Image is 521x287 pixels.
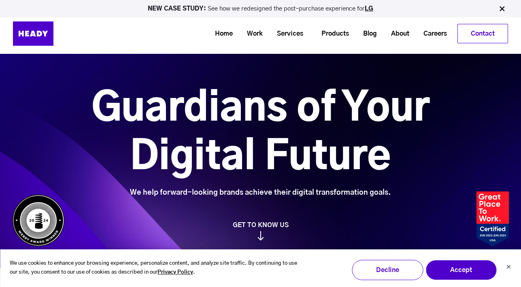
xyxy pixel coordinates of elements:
[46,85,475,182] h1: Guardians of Your Digital Future
[257,231,264,240] img: arrow_down
[148,6,208,12] strong: NEW CASE STUDY:
[8,221,513,240] a: GET TO KNOW US
[46,188,475,197] div: We help forward-looking brands achieve their digital transformation goals.
[498,5,506,13] img: Close Bar
[476,191,509,247] img: Heady_2023_Certification_Badge
[413,26,451,41] a: Careers
[267,26,307,41] a: Services
[458,24,508,43] a: Contact
[13,21,53,46] img: Heady_Logo_Web-01 (1)
[12,194,65,247] img: Heady_WebbyAward_Winner-4
[311,26,353,41] a: Products
[353,26,381,41] a: Blog
[425,260,497,280] button: Accept
[74,24,508,43] div: Navigation Menu
[506,264,511,272] button: Dismiss cookie banner
[352,260,423,280] button: Decline
[205,26,237,41] a: Home
[4,6,517,12] p: See how we redesigned the post-purchase experience for
[237,26,267,41] a: Work
[381,26,413,41] a: About
[157,268,193,277] a: Privacy Policy
[10,259,303,278] p: We use cookies to enhance your browsing experience, personalize content, and analyze site traffic...
[365,6,373,12] a: LG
